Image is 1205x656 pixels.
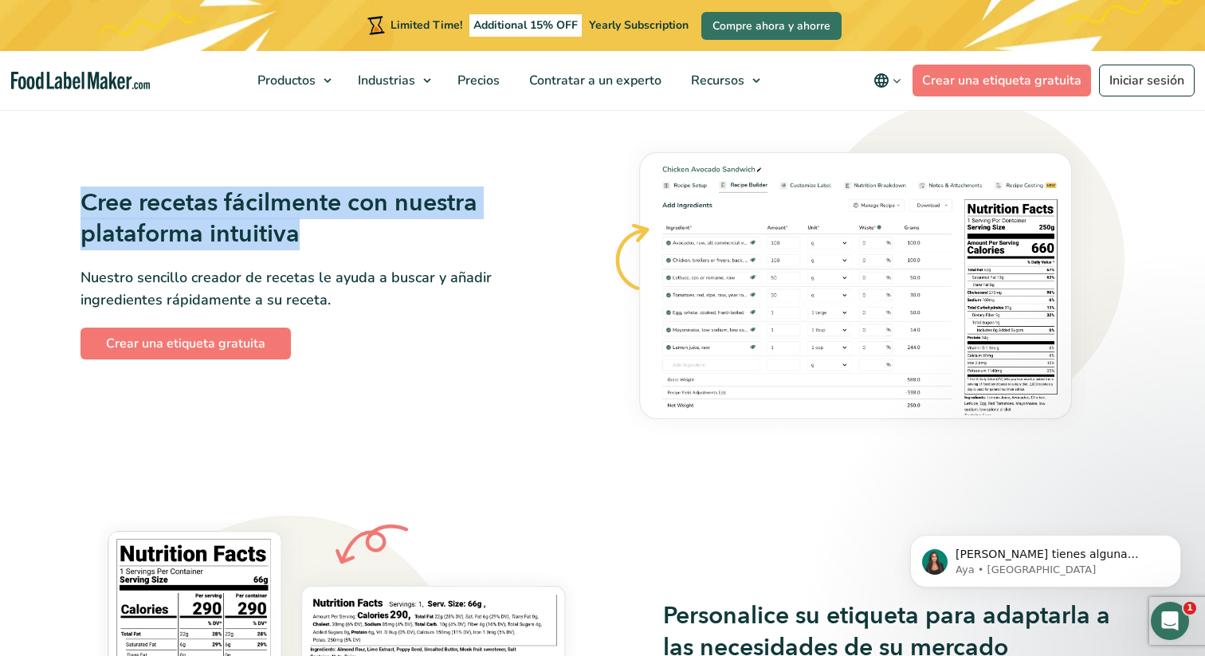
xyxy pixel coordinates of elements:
[243,51,340,110] a: Productos
[443,51,511,110] a: Precios
[469,14,582,37] span: Additional 15% OFF
[253,72,317,89] span: Productos
[1151,602,1189,640] iframe: Intercom live chat
[686,72,746,89] span: Recursos
[453,72,501,89] span: Precios
[353,72,417,89] span: Industrias
[80,187,542,250] h3: Cree recetas fácilmente con nuestra plataforma intuitiva
[913,65,1091,96] a: Crear una etiqueta gratuita
[524,72,663,89] span: Contratar a un experto
[1099,65,1195,96] a: Iniciar sesión
[391,18,462,33] span: Limited Time!
[589,18,689,33] span: Yearly Subscription
[80,328,291,359] a: Crear una etiqueta gratuita
[1183,602,1196,615] span: 1
[80,266,542,312] p: Nuestro sencillo creador de recetas le ayuda a buscar y añadir ingredientes rápidamente a su receta.
[701,12,842,40] a: Compre ahora y ahorre
[677,51,768,110] a: Recursos
[886,501,1205,613] iframe: Intercom notifications mensaje
[515,51,673,110] a: Contratar a un experto
[343,51,439,110] a: Industrias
